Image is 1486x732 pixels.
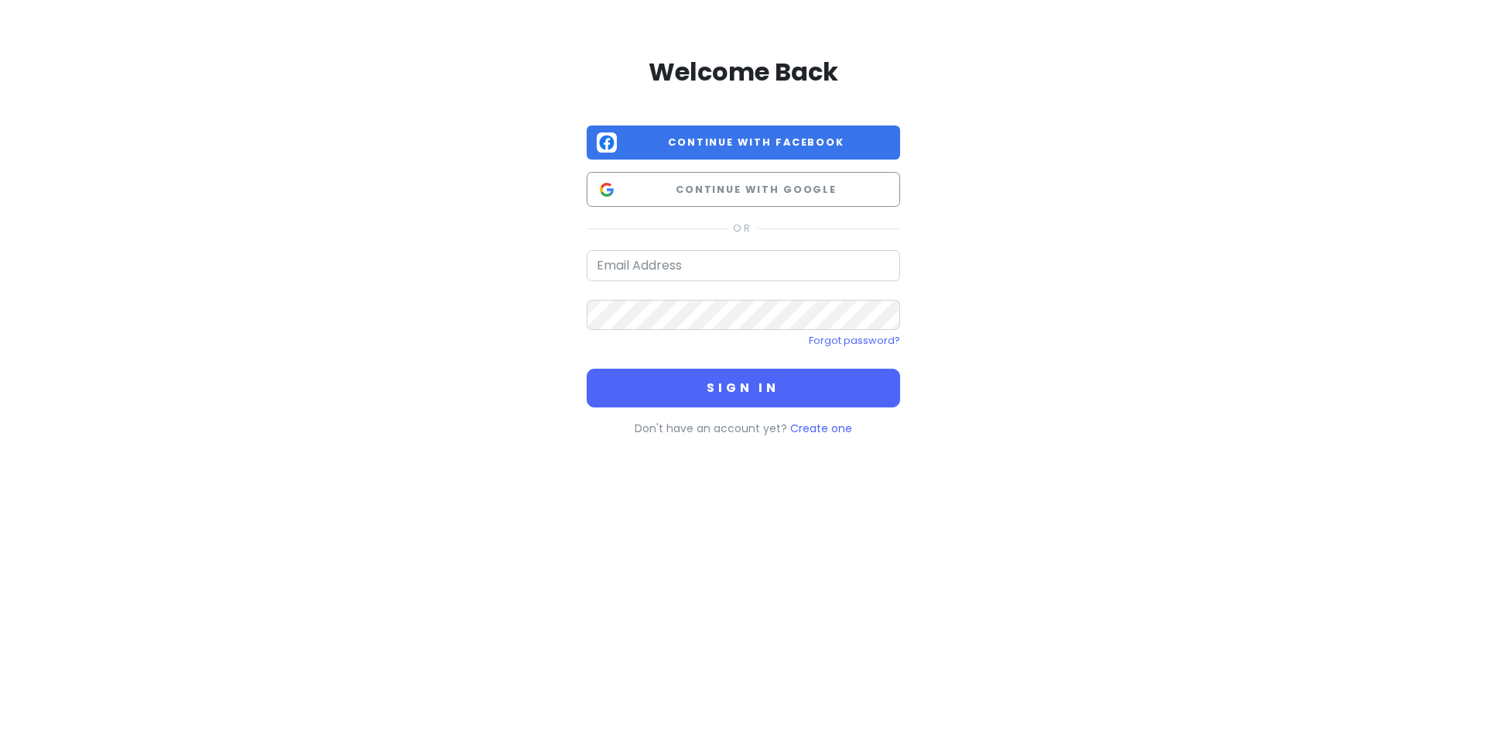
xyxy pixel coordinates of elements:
[587,56,900,88] h2: Welcome Back
[587,369,900,407] button: Sign in
[790,421,852,436] a: Create one
[587,250,900,281] input: Email Address
[587,125,900,160] button: Continue with Facebook
[587,172,900,207] button: Continue with Google
[587,420,900,437] p: Don't have an account yet?
[623,182,890,198] span: Continue with Google
[597,132,617,153] img: Facebook logo
[809,334,900,347] a: Forgot password?
[597,180,617,200] img: Google logo
[623,135,890,150] span: Continue with Facebook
